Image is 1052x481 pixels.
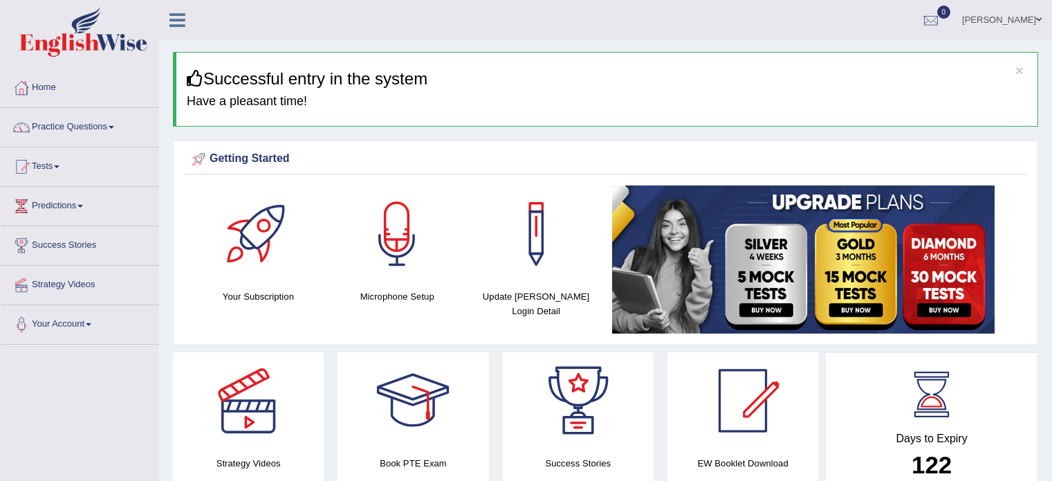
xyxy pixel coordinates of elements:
[667,456,818,471] h4: EW Booklet Download
[503,456,654,471] h4: Success Stories
[912,451,952,478] b: 122
[1,226,158,261] a: Success Stories
[1,69,158,103] a: Home
[612,185,995,334] img: small5.jpg
[1,187,158,221] a: Predictions
[1,266,158,300] a: Strategy Videos
[1,108,158,143] a: Practice Questions
[1,147,158,182] a: Tests
[173,456,324,471] h4: Strategy Videos
[841,433,1022,445] h4: Days to Expiry
[187,70,1027,88] h3: Successful entry in the system
[187,95,1027,109] h4: Have a pleasant time!
[1015,63,1024,78] button: ×
[196,289,321,304] h4: Your Subscription
[335,289,460,304] h4: Microphone Setup
[1,305,158,340] a: Your Account
[474,289,599,318] h4: Update [PERSON_NAME] Login Detail
[338,456,488,471] h4: Book PTE Exam
[937,6,951,19] span: 0
[189,149,1022,170] div: Getting Started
